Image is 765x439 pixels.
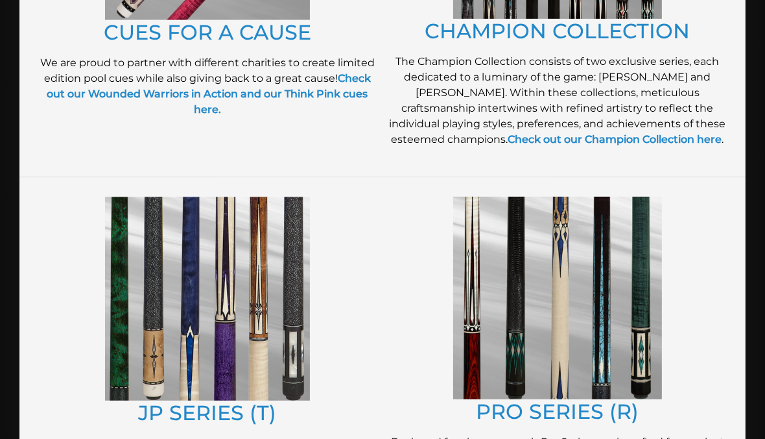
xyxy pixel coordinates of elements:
[104,19,311,45] a: CUES FOR A CAUSE
[389,54,726,147] p: The Champion Collection consists of two exclusive series, each dedicated to a luminary of the gam...
[47,72,371,116] a: Check out our Wounded Warriors in Action and our Think Pink cues here.
[139,400,277,425] a: JP SERIES (T)
[39,55,376,118] p: We are proud to partner with different charities to create limited edition pool cues while also g...
[425,18,690,44] a: CHAMPION COLLECTION
[508,133,722,145] a: Check out our Champion Collection here
[477,399,639,424] a: PRO SERIES (R)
